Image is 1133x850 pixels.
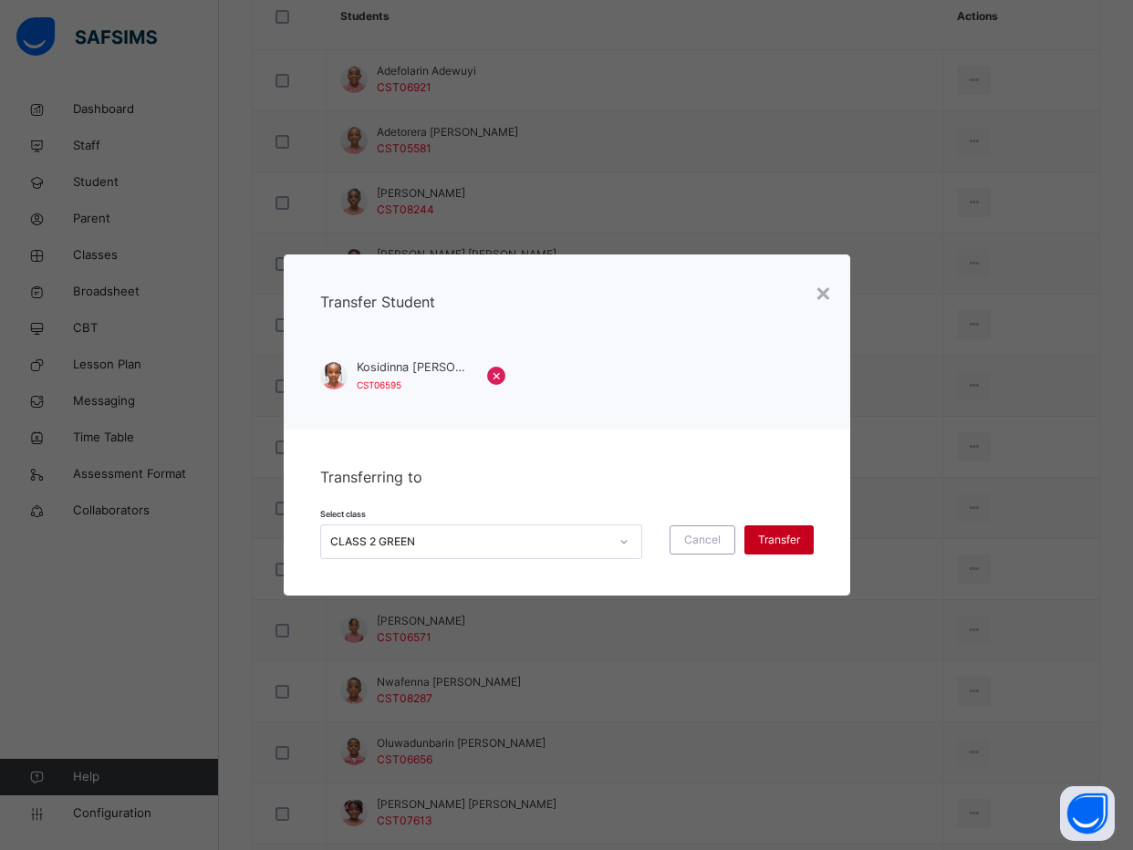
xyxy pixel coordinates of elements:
span: × [492,364,502,386]
span: Transfer Student [320,293,435,311]
span: Transferring to [320,468,422,486]
span: Kosidinna [PERSON_NAME] [357,358,470,376]
span: CST06595 [357,379,401,390]
span: Transfer [758,532,800,548]
div: × [815,273,832,311]
span: Cancel [684,532,721,548]
button: Open asap [1060,786,1115,841]
div: CLASS 2 GREEN [330,534,608,550]
span: Select class [320,509,366,519]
